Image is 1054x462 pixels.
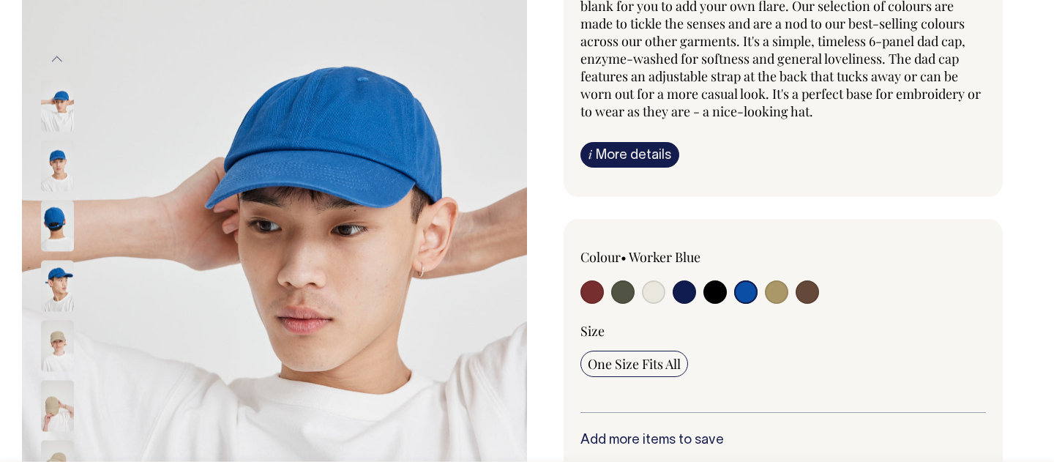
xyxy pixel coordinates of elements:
[629,248,700,266] label: Worker Blue
[41,201,74,252] img: worker-blue
[588,146,592,162] span: i
[580,322,986,340] div: Size
[41,81,74,132] img: worker-blue
[580,248,743,266] div: Colour
[588,355,681,373] span: One Size Fits All
[41,141,74,192] img: worker-blue
[41,261,74,312] img: worker-blue
[41,381,74,432] img: washed-khaki
[41,321,74,372] img: washed-khaki
[580,142,679,168] a: iMore details
[621,248,627,266] span: •
[46,43,68,76] button: Previous
[580,433,986,448] h6: Add more items to save
[580,351,688,377] input: One Size Fits All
